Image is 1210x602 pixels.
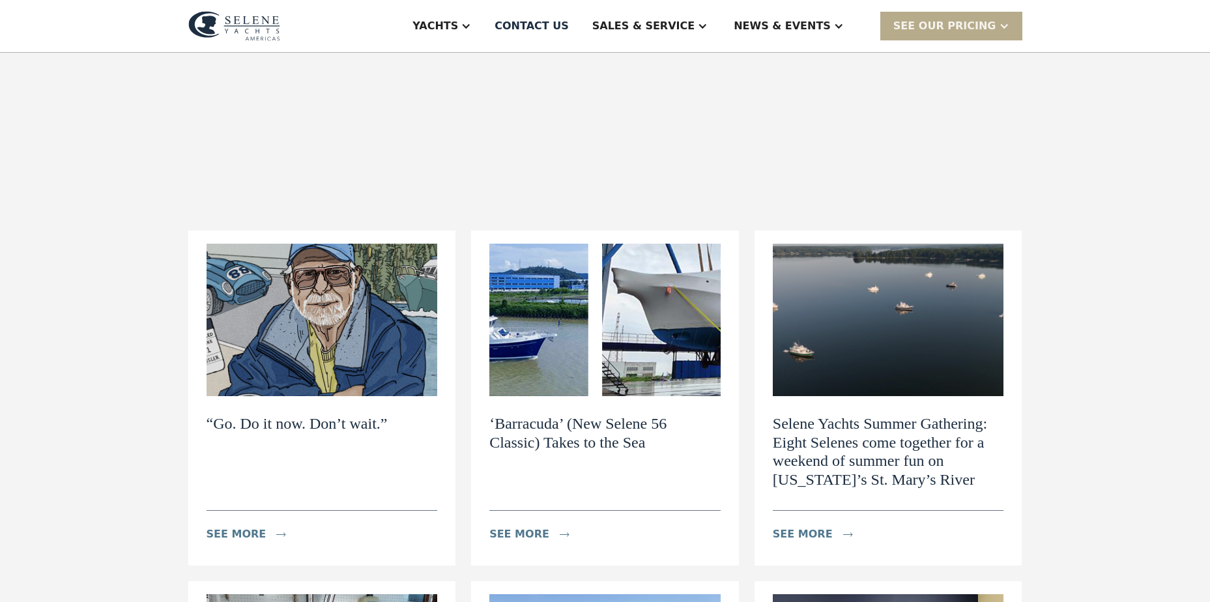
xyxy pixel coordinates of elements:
img: icon [843,532,853,537]
div: see more [489,526,549,542]
div: Yachts [412,18,458,34]
a: ‘Barracuda’ (New Selene 56 Classic) Takes to the Sea‘Barracuda’ (New Selene 56 Classic) Takes to ... [471,231,739,566]
img: “Go. Do it now. Don’t wait.” [207,244,438,396]
h2: Selene Yachts Summer Gathering: Eight Selenes come together for a weekend of summer fun on [US_ST... [773,414,1004,489]
img: icon [276,532,286,537]
h2: ‘Barracuda’ (New Selene 56 Classic) Takes to the Sea [489,414,721,452]
img: Selene Yachts Summer Gathering: Eight Selenes come together for a weekend of summer fun on Maryla... [773,244,1004,396]
div: SEE Our Pricing [880,12,1022,40]
img: ‘Barracuda’ (New Selene 56 Classic) Takes to the Sea [489,244,721,396]
img: icon [560,532,569,537]
div: News & EVENTS [734,18,831,34]
div: SEE Our Pricing [893,18,996,34]
div: Sales & Service [592,18,695,34]
div: Contact US [495,18,569,34]
a: Selene Yachts Summer Gathering: Eight Selenes come together for a weekend of summer fun on Maryla... [755,231,1022,566]
a: “Go. Do it now. Don’t wait.” “Go. Do it now. Don’t wait.”see moreicon [188,231,456,566]
h2: “Go. Do it now. Don’t wait.” [207,414,388,433]
div: see more [773,526,833,542]
div: see more [207,526,266,542]
img: logo [188,11,280,41]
